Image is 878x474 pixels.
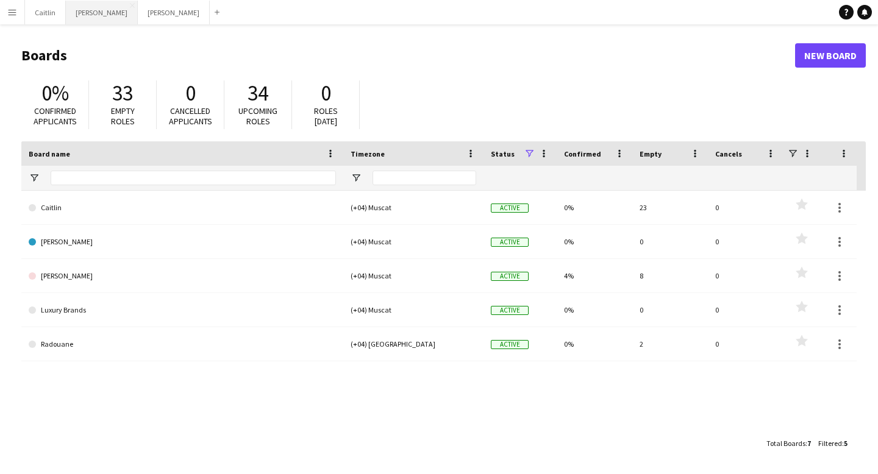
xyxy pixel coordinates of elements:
[708,293,783,327] div: 0
[29,259,336,293] a: [PERSON_NAME]
[491,203,529,213] span: Active
[491,238,529,247] span: Active
[314,105,338,127] span: Roles [DATE]
[373,171,476,185] input: Timezone Filter Input
[632,293,708,327] div: 0
[818,431,848,455] div: :
[343,259,484,292] div: (+04) Muscat
[248,80,268,107] span: 34
[557,225,632,258] div: 0%
[491,149,515,158] span: Status
[51,171,336,185] input: Board name Filter Input
[715,149,742,158] span: Cancels
[138,1,210,24] button: [PERSON_NAME]
[708,225,783,258] div: 0
[708,327,783,361] div: 0
[491,306,529,315] span: Active
[708,259,783,292] div: 0
[343,293,484,327] div: (+04) Muscat
[557,191,632,224] div: 0%
[807,439,811,448] span: 7
[66,1,138,24] button: [PERSON_NAME]
[25,1,66,24] button: Caitlin
[640,149,662,158] span: Empty
[29,149,70,158] span: Board name
[632,327,708,361] div: 2
[21,46,795,65] h1: Boards
[557,259,632,292] div: 4%
[708,191,783,224] div: 0
[169,105,212,127] span: Cancelled applicants
[351,149,385,158] span: Timezone
[238,105,277,127] span: Upcoming roles
[632,225,708,258] div: 0
[111,105,135,127] span: Empty roles
[41,80,69,107] span: 0%
[844,439,848,448] span: 5
[29,293,336,327] a: Luxury Brands
[34,105,77,127] span: Confirmed applicants
[29,225,336,259] a: [PERSON_NAME]
[351,172,362,183] button: Open Filter Menu
[795,43,866,68] a: New Board
[491,272,529,281] span: Active
[632,259,708,292] div: 8
[564,149,601,158] span: Confirmed
[491,340,529,349] span: Active
[766,439,805,448] span: Total Boards
[557,327,632,361] div: 0%
[321,80,331,107] span: 0
[343,327,484,361] div: (+04) [GEOGRAPHIC_DATA]
[29,172,40,183] button: Open Filter Menu
[29,327,336,361] a: Radouane
[185,80,196,107] span: 0
[343,225,484,258] div: (+04) Muscat
[818,439,842,448] span: Filtered
[557,293,632,327] div: 0%
[112,80,133,107] span: 33
[343,191,484,224] div: (+04) Muscat
[766,431,811,455] div: :
[29,191,336,225] a: Caitlin
[632,191,708,224] div: 23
